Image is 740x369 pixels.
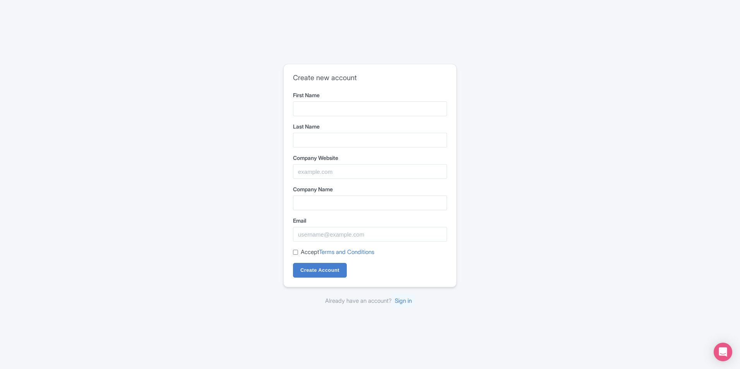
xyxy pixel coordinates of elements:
[301,248,374,257] label: Accept
[293,216,447,225] label: Email
[319,248,374,256] a: Terms and Conditions
[293,154,447,162] label: Company Website
[293,91,447,99] label: First Name
[293,74,447,82] h2: Create new account
[714,343,732,361] div: Open Intercom Messenger
[392,294,415,307] a: Sign in
[293,227,447,242] input: username@example.com
[293,263,347,278] input: Create Account
[293,185,447,193] label: Company Name
[283,297,457,305] div: Already have an account?
[293,122,447,130] label: Last Name
[293,164,447,179] input: example.com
